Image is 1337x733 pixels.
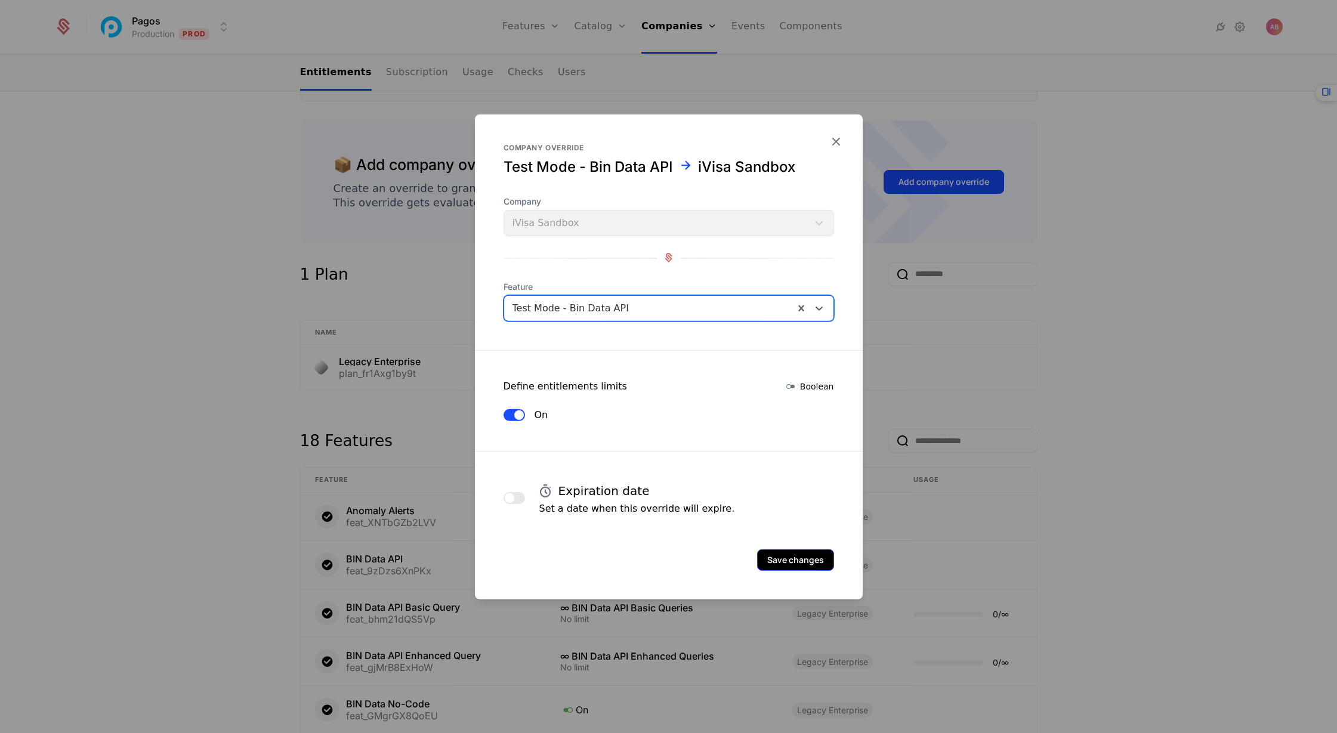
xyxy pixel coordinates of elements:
[800,380,834,392] span: Boolean
[535,407,548,422] label: On
[504,379,627,393] div: Define entitlements limits
[504,195,834,207] span: Company
[558,482,650,499] h4: Expiration date
[504,143,834,152] div: Company override
[757,549,834,570] button: Save changes
[504,157,673,176] div: Test Mode - Bin Data API
[698,157,795,176] div: iVisa Sandbox
[539,501,735,515] p: Set a date when this override will expire.
[504,280,834,292] span: Feature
